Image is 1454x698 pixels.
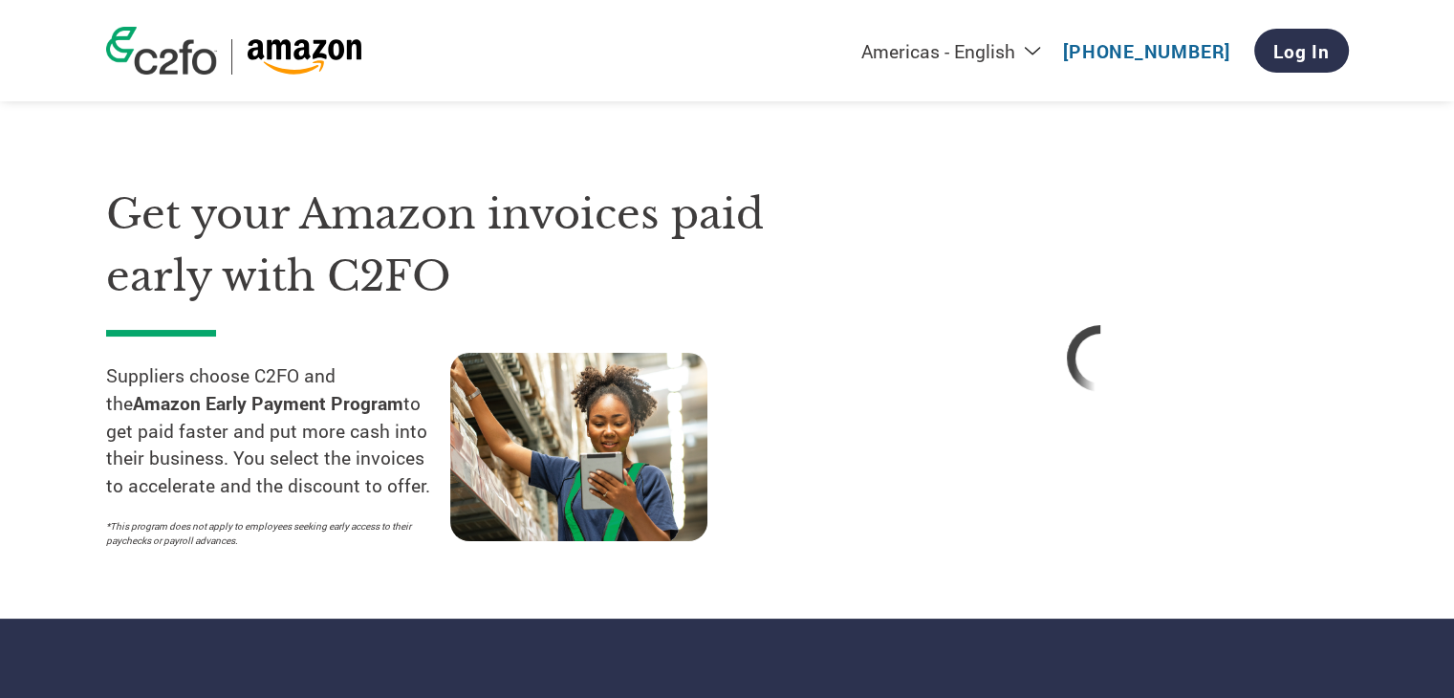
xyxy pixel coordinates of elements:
p: Suppliers choose C2FO and the to get paid faster and put more cash into their business. You selec... [106,362,450,500]
a: [PHONE_NUMBER] [1063,39,1230,63]
strong: Amazon Early Payment Program [133,391,403,415]
img: Amazon [247,39,362,75]
img: c2fo logo [106,27,217,75]
a: Log In [1254,29,1349,73]
h1: Get your Amazon invoices paid early with C2FO [106,184,794,307]
img: supply chain worker [450,353,707,541]
p: *This program does not apply to employees seeking early access to their paychecks or payroll adva... [106,519,431,548]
